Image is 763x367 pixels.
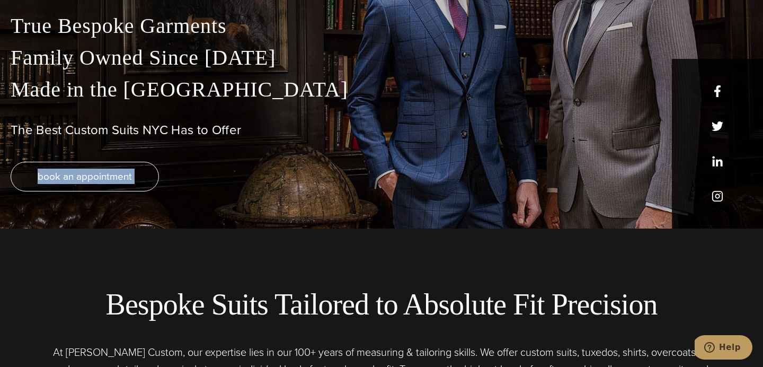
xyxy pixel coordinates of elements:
a: book an appointment [11,162,159,191]
iframe: Opens a widget where you can chat to one of our agents [695,335,752,362]
span: book an appointment [38,169,132,184]
h2: Bespoke Suits Tailored to Absolute Fit Precision [11,287,752,322]
p: True Bespoke Garments Family Owned Since [DATE] Made in the [GEOGRAPHIC_DATA] [11,10,752,106]
h1: The Best Custom Suits NYC Has to Offer [11,123,752,138]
